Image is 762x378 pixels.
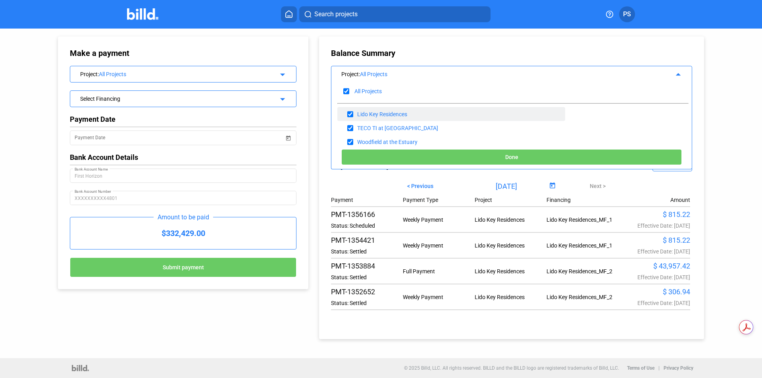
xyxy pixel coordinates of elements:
span: Done [505,154,518,161]
span: : [359,71,360,77]
span: < Previous [407,183,433,189]
div: Amount to be paid [154,213,213,221]
div: Effective Date: [DATE] [618,248,690,255]
div: $ 43,957.42 [618,262,690,270]
div: Status: Scheduled [331,223,403,229]
div: Lido Key Residences_MF_1 [546,242,618,249]
div: PMT-1352652 [331,288,403,296]
div: Payment [331,197,403,203]
button: < Previous [401,179,439,193]
div: Full Payment [403,268,475,274]
div: $ 306.94 [618,288,690,296]
div: TECO TI at [GEOGRAPHIC_DATA] [357,125,438,131]
div: Payment Type [403,197,475,203]
button: Submit payment [70,257,296,277]
span: : [98,71,99,77]
div: Status: Settled [331,274,403,280]
div: $332,429.00 [70,217,296,249]
div: $ 815.22 [618,210,690,219]
div: Project [341,69,648,77]
div: Project [475,197,546,203]
span: Next > [590,183,606,189]
button: Search projects [299,6,491,22]
div: Lido Key Residences [475,268,546,274]
button: Next > [584,179,612,193]
div: PMT-1353884 [331,262,403,270]
div: Status: Settled [331,300,403,306]
span: Search projects [314,10,358,19]
div: Lido Key Residences_MF_1 [546,217,618,223]
span: Submit payment [163,265,204,271]
div: $ 815.22 [618,236,690,244]
div: Weekly Payment [403,294,475,300]
div: PMT-1354421 [331,236,403,244]
img: Billd Company Logo [127,8,158,20]
div: PMT-1356166 [331,210,403,219]
div: Make a payment [70,48,206,58]
div: Lido Key Residences [475,294,546,300]
div: All Projects [360,71,648,77]
button: Open calendar [547,181,558,192]
div: Effective Date: [DATE] [618,274,690,280]
div: Weekly Payment [403,242,475,249]
div: Amount [670,197,690,203]
mat-icon: arrow_drop_up [672,69,682,78]
div: Woodfield at the Estuary [357,139,418,145]
mat-icon: arrow_drop_down [277,69,286,78]
div: Weekly Payment [403,217,475,223]
div: Lido Key Residences [357,111,407,117]
p: © 2025 Billd, LLC. All rights reserved. BILLD and the BILLD logo are registered trademarks of Bil... [404,365,619,371]
div: Financing [546,197,618,203]
div: Lido Key Residences_MF_2 [546,268,618,274]
div: Status: Settled [331,248,403,255]
div: Balance Summary [331,48,692,58]
div: Lido Key Residences [475,217,546,223]
mat-icon: arrow_drop_down [277,93,286,103]
div: Project [80,69,266,77]
div: Effective Date: [DATE] [618,300,690,306]
button: PS [619,6,635,22]
div: All Projects [99,71,266,77]
img: logo [72,365,89,371]
div: All Projects [354,88,382,94]
div: Payment Date [70,115,296,123]
button: Done [341,149,682,165]
b: Privacy Policy [664,365,693,371]
button: Open calendar [284,129,292,137]
div: Lido Key Residences_MF_2 [546,294,618,300]
b: Terms of Use [627,365,654,371]
div: Effective Date: [DATE] [618,223,690,229]
div: Lido Key Residences [475,242,546,249]
p: | [658,365,660,371]
div: Bank Account Details [70,153,296,161]
div: Select Financing [80,94,266,102]
span: PS [623,10,631,19]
